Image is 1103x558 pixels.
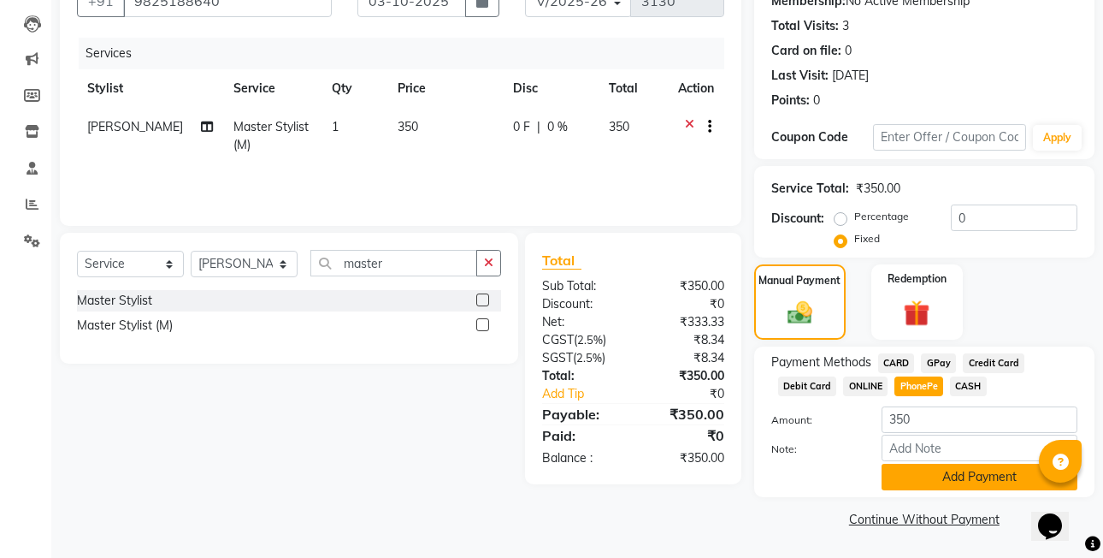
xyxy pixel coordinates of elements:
span: 1 [332,119,339,134]
input: Amount [882,407,1077,433]
div: ₹350.00 [633,367,736,385]
th: Price [387,69,503,108]
div: Total: [529,367,633,385]
th: Disc [503,69,598,108]
span: Debit Card [778,377,837,396]
iframe: chat widget [1031,490,1086,541]
label: Redemption [888,271,947,287]
div: ₹350.00 [633,449,736,467]
div: 3 [842,17,849,35]
input: Search or Scan [310,250,477,276]
span: 350 [398,119,418,134]
span: ONLINE [843,377,888,396]
input: Add Note [882,435,1077,461]
div: ₹0 [651,385,737,403]
div: 0 [813,92,820,110]
span: Payment Methods [771,353,871,371]
div: ₹350.00 [633,277,736,295]
button: Add Payment [882,464,1077,490]
div: ₹350.00 [856,180,900,198]
div: 0 [845,42,852,60]
div: ( ) [529,349,633,367]
label: Amount: [758,413,869,428]
span: CASH [950,377,987,396]
div: ₹350.00 [633,404,736,424]
label: Fixed [854,231,880,246]
th: Service [223,69,321,108]
span: Master Stylist (M) [233,119,309,152]
div: Service Total: [771,180,849,198]
div: Balance : [529,449,633,467]
div: ₹8.34 [633,331,736,349]
div: ₹333.33 [633,313,736,331]
div: Sub Total: [529,277,633,295]
th: Stylist [77,69,223,108]
div: Services [79,38,737,69]
th: Total [599,69,668,108]
span: GPay [921,353,956,373]
span: Credit Card [963,353,1024,373]
span: CGST [542,332,574,347]
input: Enter Offer / Coupon Code [873,124,1026,151]
button: Apply [1033,125,1082,151]
a: Continue Without Payment [758,511,1091,529]
span: 2.5% [577,333,603,347]
label: Manual Payment [758,273,841,288]
div: Master Stylist [77,292,152,310]
div: Discount: [771,210,824,228]
div: Points: [771,92,810,110]
div: Last Visit: [771,67,829,85]
div: ₹8.34 [633,349,736,367]
span: Total [542,252,581,270]
label: Note: [758,442,869,457]
div: Net: [529,313,633,331]
div: Paid: [529,425,633,446]
div: Payable: [529,404,633,424]
span: SGST [542,350,573,365]
span: [PERSON_NAME] [87,119,183,134]
div: ₹0 [633,425,736,446]
span: 0 F [513,118,530,136]
span: 2.5% [576,351,602,365]
span: PhonePe [894,377,943,396]
label: Percentage [854,209,909,224]
span: CARD [878,353,915,373]
img: _cash.svg [780,299,820,328]
div: [DATE] [832,67,869,85]
th: Qty [321,69,387,108]
div: ( ) [529,331,633,349]
span: | [537,118,540,136]
th: Action [668,69,724,108]
div: Total Visits: [771,17,839,35]
div: Card on file: [771,42,841,60]
div: Coupon Code [771,128,873,146]
span: 0 % [547,118,568,136]
div: Master Stylist (M) [77,317,173,335]
div: Discount: [529,295,633,313]
div: ₹0 [633,295,736,313]
a: Add Tip [529,385,650,403]
img: _gift.svg [895,297,938,329]
span: 350 [609,119,629,134]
